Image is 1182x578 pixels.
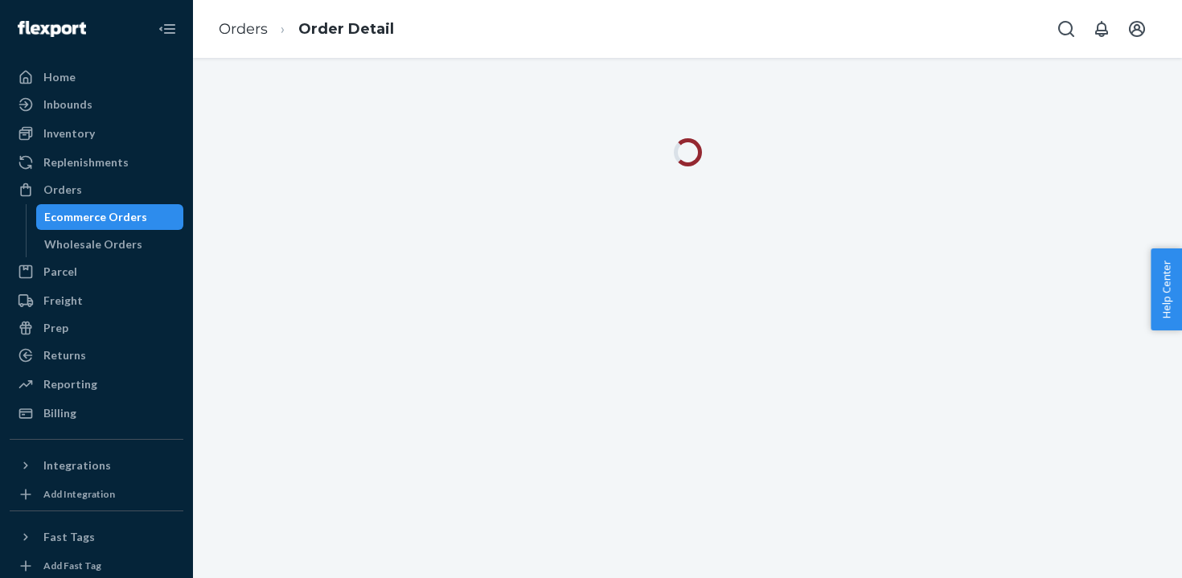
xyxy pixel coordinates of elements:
div: Freight [43,293,83,309]
a: Orders [219,20,268,38]
div: Ecommerce Orders [44,209,147,225]
button: Fast Tags [10,524,183,550]
a: Prep [10,315,183,341]
a: Billing [10,400,183,426]
ol: breadcrumbs [206,6,407,53]
button: Open Search Box [1050,13,1082,45]
a: Ecommerce Orders [36,204,184,230]
button: Open account menu [1121,13,1153,45]
img: Flexport logo [18,21,86,37]
a: Order Detail [298,20,394,38]
div: Billing [43,405,76,421]
a: Parcel [10,259,183,285]
button: Open notifications [1086,13,1118,45]
div: Add Fast Tag [43,559,101,572]
div: Fast Tags [43,529,95,545]
div: Prep [43,320,68,336]
button: Help Center [1151,248,1182,330]
div: Wholesale Orders [44,236,142,252]
a: Inbounds [10,92,183,117]
div: Integrations [43,457,111,473]
a: Returns [10,342,183,368]
a: Orders [10,177,183,203]
button: Integrations [10,453,183,478]
a: Inventory [10,121,183,146]
div: Reporting [43,376,97,392]
a: Wholesale Orders [36,232,184,257]
button: Close Navigation [151,13,183,45]
div: Inventory [43,125,95,141]
div: Orders [43,182,82,198]
a: Add Fast Tag [10,556,183,576]
div: Returns [43,347,86,363]
a: Add Integration [10,485,183,504]
div: Replenishments [43,154,129,170]
div: Inbounds [43,96,92,113]
a: Reporting [10,371,183,397]
div: Parcel [43,264,77,280]
div: Home [43,69,76,85]
a: Home [10,64,183,90]
div: Add Integration [43,487,115,501]
a: Freight [10,288,183,314]
a: Replenishments [10,150,183,175]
